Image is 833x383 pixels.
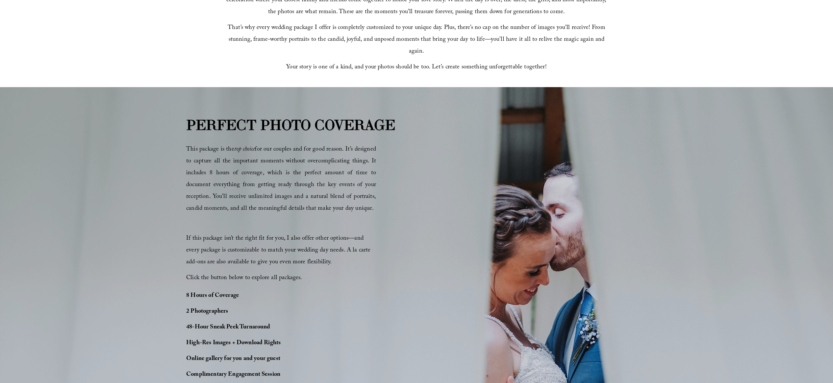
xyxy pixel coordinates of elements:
[228,23,607,57] span: That’s why every wedding package I offer is completely customized to your unique day. Plus, there...
[186,354,280,364] strong: Online gallery for you and your guest
[186,370,280,380] strong: Complimentary Engagement Session
[186,323,270,333] strong: 48-Hour Sneak Peek Turnaround
[286,62,547,73] span: Your story is one of a kind, and your photos should be too. Let’s create something unforgettable ...
[186,234,372,268] span: If this package isn’t the right fit for you, I also offer other options—and every package is cust...
[186,338,281,348] strong: High-Res Images + Download Rights
[186,307,228,317] strong: 2 Photographers
[234,145,255,155] em: top choice
[186,291,239,301] strong: 8 Hours of Coverage
[186,145,376,214] span: This package is the for our couples and for good reason. It’s designed to capture all the importa...
[186,273,302,283] span: Click the button below to explore all packages.
[186,116,395,134] strong: PERFECT PHOTO COVERAGE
